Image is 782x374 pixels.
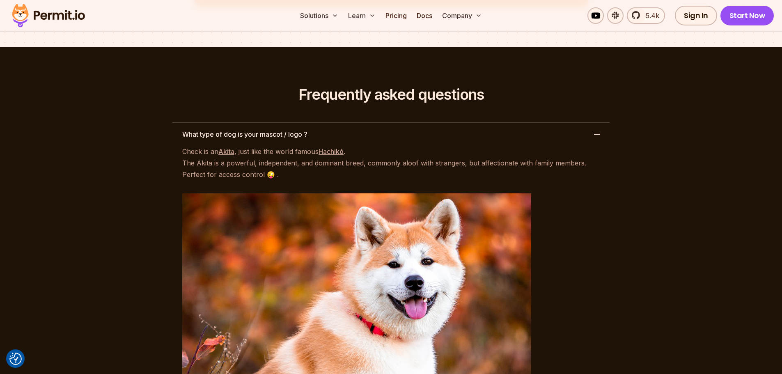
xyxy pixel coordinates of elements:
[8,2,89,30] img: Permit logo
[218,147,234,156] a: Akita
[382,7,410,24] a: Pricing
[345,7,379,24] button: Learn
[172,86,610,103] h2: Frequently asked questions
[182,146,600,180] p: Check is an , just like the world famous . The Akita is a powerful, independent, and dominant bre...
[172,123,610,146] button: What type of dog is your mascot / logo ?
[720,6,774,25] a: Start Now
[413,7,436,24] a: Docs
[641,11,659,21] span: 5.4k
[9,353,22,365] button: Consent Preferences
[675,6,717,25] a: Sign In
[297,7,342,24] button: Solutions
[319,147,344,156] a: Hachikō
[9,353,22,365] img: Revisit consent button
[439,7,485,24] button: Company
[627,7,665,24] a: 5.4k
[182,129,307,139] h3: What type of dog is your mascot / logo ?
